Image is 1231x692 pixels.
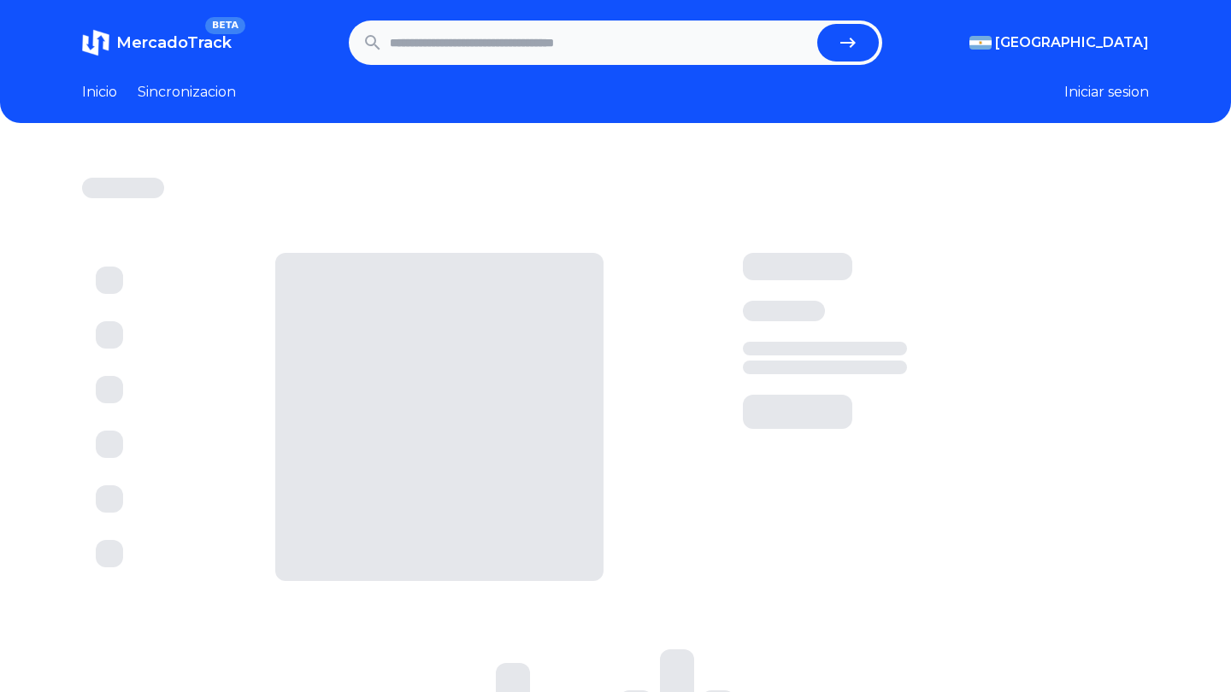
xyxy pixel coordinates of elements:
button: Iniciar sesion [1064,82,1149,103]
img: Argentina [969,36,992,50]
button: [GEOGRAPHIC_DATA] [969,32,1149,53]
a: Inicio [82,82,117,103]
a: Sincronizacion [138,82,236,103]
img: MercadoTrack [82,29,109,56]
span: MercadoTrack [116,33,232,52]
a: MercadoTrackBETA [82,29,232,56]
span: [GEOGRAPHIC_DATA] [995,32,1149,53]
span: BETA [205,17,245,34]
